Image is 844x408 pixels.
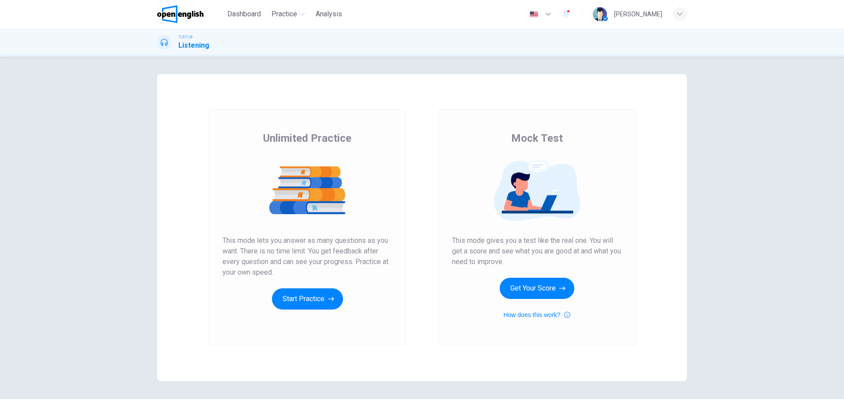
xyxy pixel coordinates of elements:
[178,34,192,40] span: TOEFL®
[272,288,343,310] button: Start Practice
[268,6,309,22] button: Practice
[178,40,209,51] h1: Listening
[227,9,261,19] span: Dashboard
[312,6,346,22] button: Analysis
[157,5,224,23] a: OpenEnglish logo
[500,278,574,299] button: Get Your Score
[511,131,563,145] span: Mock Test
[593,7,607,21] img: Profile picture
[157,5,203,23] img: OpenEnglish logo
[614,9,662,19] div: [PERSON_NAME]
[452,235,622,267] span: This mode gives you a test like the real one. You will get a score and see what you are good at a...
[528,11,539,18] img: en
[224,6,264,22] button: Dashboard
[503,310,570,320] button: How does this work?
[271,9,297,19] span: Practice
[263,131,351,145] span: Unlimited Practice
[222,235,392,278] span: This mode lets you answer as many questions as you want. There is no time limit. You get feedback...
[316,9,342,19] span: Analysis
